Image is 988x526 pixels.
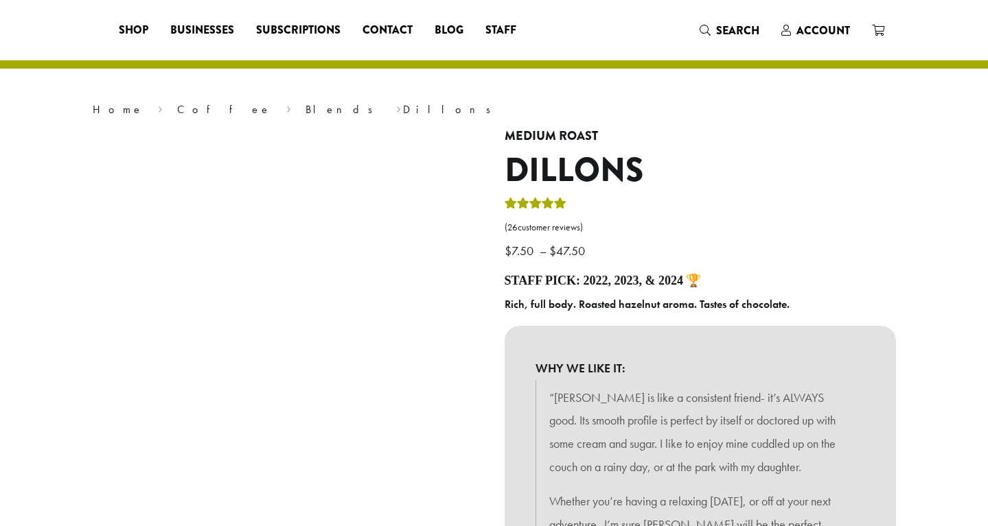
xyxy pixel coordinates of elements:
[505,243,512,259] span: $
[549,243,556,259] span: $
[245,19,352,41] a: Subscriptions
[485,22,516,39] span: Staff
[505,129,896,144] h4: Medium Roast
[93,102,143,117] a: Home
[549,243,588,259] bdi: 47.50
[306,102,382,117] a: Blends
[549,386,851,479] p: “[PERSON_NAME] is like a consistent friend- it’s ALWAYS good. Its smooth profile is perfect by it...
[505,243,537,259] bdi: 7.50
[177,102,271,117] a: Coffee
[159,19,245,41] a: Businesses
[396,97,401,118] span: ›
[689,19,770,42] a: Search
[540,243,547,259] span: –
[286,97,291,118] span: ›
[536,357,865,380] b: WHY WE LIKE IT:
[352,19,424,41] a: Contact
[507,222,518,233] span: 26
[505,274,896,289] h4: Staff Pick: 2022, 2023, & 2024 🏆
[474,19,527,41] a: Staff
[505,221,896,235] a: (26customer reviews)
[108,19,159,41] a: Shop
[424,19,474,41] a: Blog
[505,195,566,216] div: Rated 5.00 out of 5
[256,22,341,39] span: Subscriptions
[119,22,148,39] span: Shop
[796,23,850,38] span: Account
[770,19,861,42] a: Account
[435,22,463,39] span: Blog
[363,22,413,39] span: Contact
[158,97,163,118] span: ›
[93,101,896,118] nav: Breadcrumb
[716,23,759,38] span: Search
[505,151,896,191] h1: Dillons
[505,297,790,311] b: Rich, full body. Roasted hazelnut aroma. Tastes of chocolate.
[170,22,234,39] span: Businesses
